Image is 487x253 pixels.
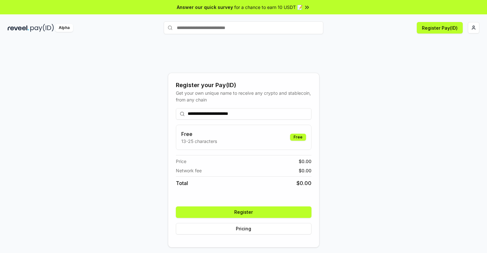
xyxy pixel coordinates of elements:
[55,24,73,32] div: Alpha
[176,223,311,234] button: Pricing
[176,81,311,90] div: Register your Pay(ID)
[181,130,217,138] h3: Free
[417,22,463,33] button: Register Pay(ID)
[234,4,303,11] span: for a chance to earn 10 USDT 📝
[177,4,233,11] span: Answer our quick survey
[176,167,202,174] span: Network fee
[176,206,311,218] button: Register
[30,24,54,32] img: pay_id
[181,138,217,145] p: 13-25 characters
[290,134,306,141] div: Free
[176,179,188,187] span: Total
[299,158,311,165] span: $ 0.00
[176,90,311,103] div: Get your own unique name to receive any crypto and stablecoin, from any chain
[176,158,186,165] span: Price
[8,24,29,32] img: reveel_dark
[296,179,311,187] span: $ 0.00
[299,167,311,174] span: $ 0.00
